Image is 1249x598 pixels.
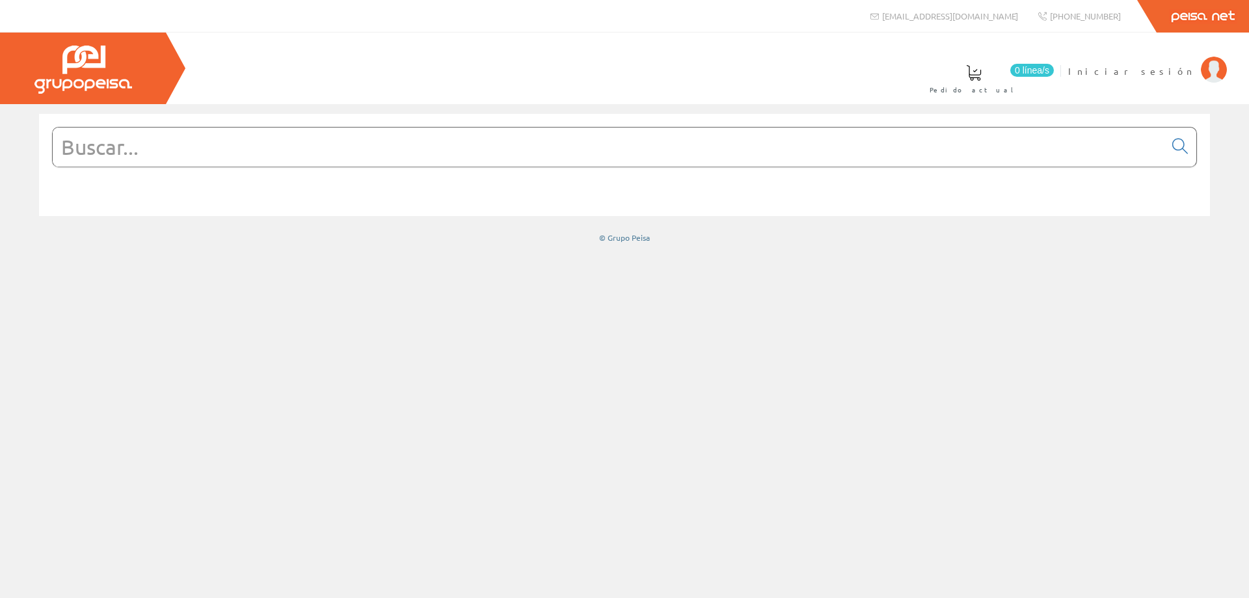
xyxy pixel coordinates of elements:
[1068,54,1227,66] a: Iniciar sesión
[34,46,132,94] img: Grupo Peisa
[882,10,1018,21] span: [EMAIL_ADDRESS][DOMAIN_NAME]
[1050,10,1121,21] span: [PHONE_NUMBER]
[1068,64,1194,77] span: Iniciar sesión
[1010,64,1054,77] span: 0 línea/s
[930,83,1018,96] span: Pedido actual
[53,128,1164,167] input: Buscar...
[39,232,1210,243] div: © Grupo Peisa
